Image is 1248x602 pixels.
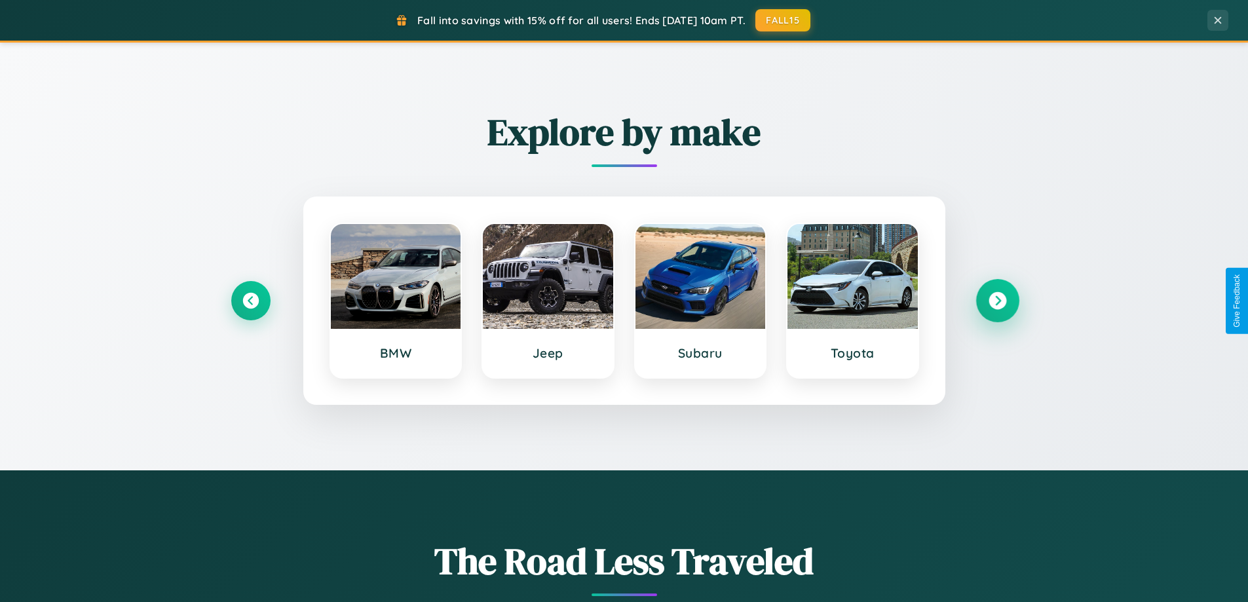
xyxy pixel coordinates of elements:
[496,345,600,361] h3: Jeep
[755,9,810,31] button: FALL15
[417,14,746,27] span: Fall into savings with 15% off for all users! Ends [DATE] 10am PT.
[1232,274,1241,328] div: Give Feedback
[231,107,1017,157] h2: Explore by make
[231,536,1017,586] h1: The Road Less Traveled
[344,345,448,361] h3: BMW
[801,345,905,361] h3: Toyota
[649,345,753,361] h3: Subaru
